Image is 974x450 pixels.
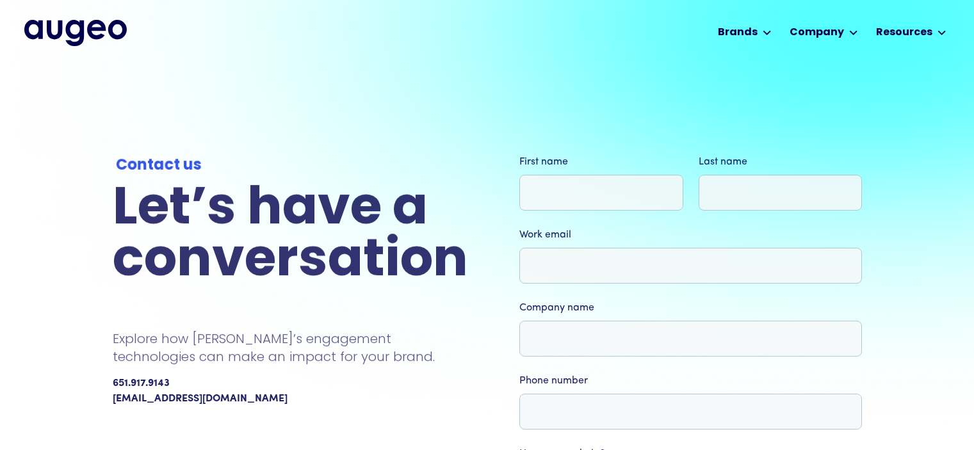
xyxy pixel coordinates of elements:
[790,25,844,40] div: Company
[113,184,468,288] h2: Let’s have a conversation
[113,391,288,406] a: [EMAIL_ADDRESS][DOMAIN_NAME]
[115,154,464,177] div: Contact us
[519,154,683,170] label: First name
[698,154,862,170] label: Last name
[718,25,758,40] div: Brands
[519,227,862,243] label: Work email
[113,376,170,391] div: 651.917.9143
[876,25,932,40] div: Resources
[113,330,468,366] p: Explore how [PERSON_NAME]’s engagement technologies can make an impact for your brand.
[519,300,862,316] label: Company name
[24,20,127,45] a: home
[24,20,127,45] img: Augeo's full logo in midnight blue.
[519,373,862,389] label: Phone number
